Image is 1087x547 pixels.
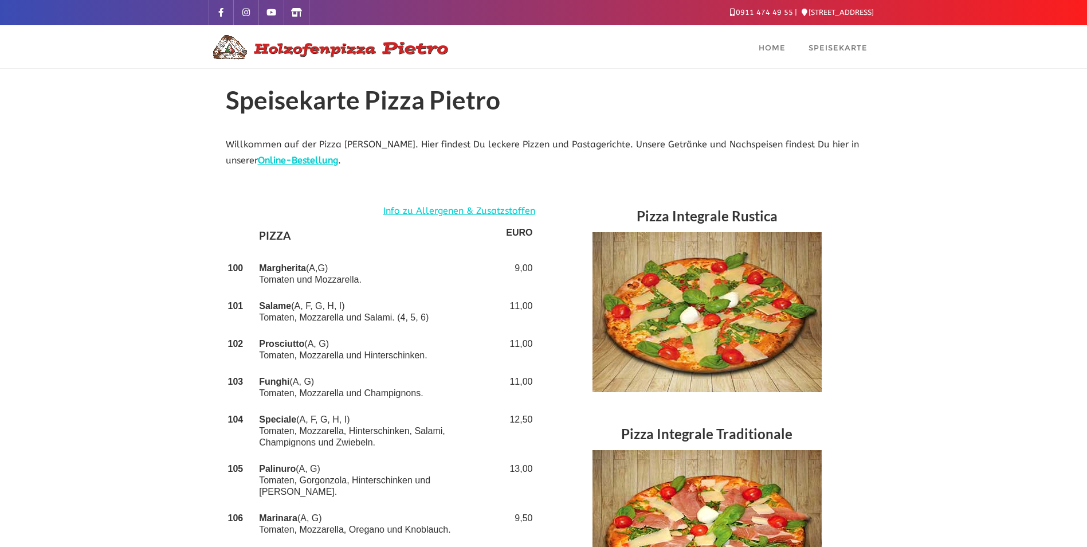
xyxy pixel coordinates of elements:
span: Home [759,43,786,52]
h3: Pizza Integrale Rustica [552,203,862,232]
td: (A, F, G, H, I) Tomaten, Mozzarella und Salami. (4, 5, 6) [257,293,504,331]
td: 9,00 [504,255,535,293]
h4: PIZZA [259,227,501,248]
td: 9,50 [504,505,535,543]
td: (A, G) Tomaten, Mozzarella und Hinterschinken. [257,331,504,369]
img: Logo [209,33,449,61]
strong: 103 [228,377,244,386]
img: Speisekarte - Pizza Integrale Rustica [592,232,822,392]
strong: EURO [506,228,532,237]
strong: Margherita [259,263,306,273]
td: 12,50 [504,407,535,456]
p: Willkommen auf der Pizza [PERSON_NAME]. Hier findest Du leckere Pizzen und Pastagerichte. Unsere ... [226,136,862,170]
h1: Speisekarte Pizza Pietro [226,86,862,119]
strong: Marinara [259,513,297,523]
td: (A, F, G, H, I) Tomaten, Mozzarella, Hinterschinken, Salami, Champignons und Zwiebeln. [257,407,504,456]
td: (A, G) Tomaten, Gorgonzola, Hinterschinken und [PERSON_NAME]. [257,456,504,505]
td: 11,00 [504,331,535,369]
a: Speisekarte [797,25,879,68]
h3: Pizza Integrale Traditionale [552,421,862,450]
strong: Funghi [259,377,289,386]
strong: Prosciutto [259,339,304,349]
td: (A,G) Tomaten und Mozzarella. [257,255,504,293]
strong: Speciale [259,415,296,424]
td: 13,00 [504,456,535,505]
strong: Salame [259,301,291,311]
td: (A, G) Tomaten, Mozzarella und Champignons. [257,369,504,407]
strong: 106 [228,513,244,523]
strong: 101 [228,301,244,311]
a: Home [747,25,797,68]
strong: 100 [228,263,244,273]
td: 11,00 [504,293,535,331]
td: 11,00 [504,369,535,407]
a: Info zu Allergenen & Zusatzstoffen [383,203,535,220]
a: 0911 474 49 55 [730,8,793,17]
strong: Palinuro [259,464,296,474]
a: [STREET_ADDRESS] [802,8,874,17]
td: (A, G) Tomaten, Mozzarella, Oregano und Knoblauch. [257,505,504,543]
a: Online-Bestellung [258,155,338,166]
span: Speisekarte [809,43,868,52]
strong: 105 [228,464,244,474]
strong: 104 [228,415,244,424]
strong: 102 [228,339,244,349]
